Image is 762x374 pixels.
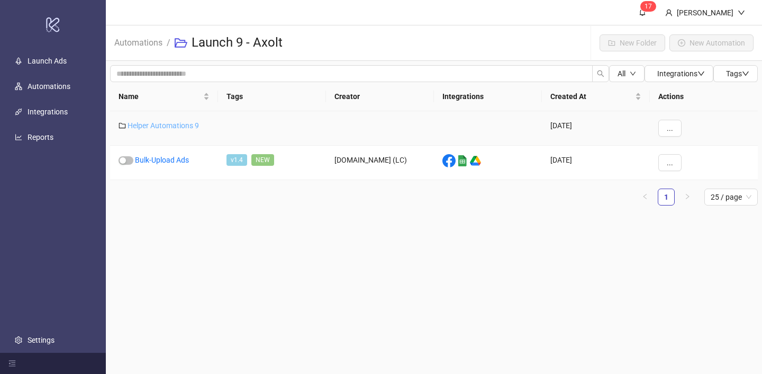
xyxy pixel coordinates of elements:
a: Bulk-Upload Ads [135,156,189,164]
sup: 17 [640,1,656,12]
li: Next Page [679,189,696,206]
a: 1 [658,189,674,205]
button: Integrationsdown [645,65,713,82]
span: 1 [645,3,648,10]
span: Name [119,91,201,102]
a: Launch Ads [28,57,67,65]
th: Creator [326,82,434,111]
span: menu-fold [8,360,16,367]
li: Previous Page [637,189,654,206]
button: Alldown [609,65,645,82]
span: v1.4 [226,154,247,166]
span: 7 [648,3,652,10]
button: New Automation [669,34,754,51]
div: [PERSON_NAME] [673,7,738,19]
a: Reports [28,133,53,141]
span: right [684,193,691,200]
a: Automations [28,82,70,91]
div: [DATE] [542,146,650,180]
th: Name [110,82,218,111]
a: Settings [28,336,55,344]
button: ... [658,154,682,171]
span: down [697,70,705,77]
div: [DATE] [542,111,650,146]
span: 25 / page [711,189,751,205]
span: down [630,70,636,77]
span: down [742,70,749,77]
a: Helper Automations 9 [128,121,199,130]
span: All [618,69,625,78]
button: right [679,189,696,206]
span: Created At [550,91,633,102]
button: ... [658,120,682,137]
a: Automations [112,36,165,48]
span: down [738,9,745,16]
span: left [642,193,648,200]
th: Created At [542,82,650,111]
span: Tags [726,69,749,78]
button: New Folder [600,34,665,51]
span: ... [667,124,673,132]
span: folder-open [175,37,187,49]
div: Page Size [704,189,758,206]
button: Tagsdown [713,65,758,82]
span: NEW [251,154,274,166]
h3: Launch 9 - Axolt [192,34,283,51]
th: Actions [650,82,758,111]
span: folder [119,122,126,129]
span: Integrations [657,69,705,78]
span: ... [667,158,673,167]
div: [DOMAIN_NAME] (LC) [326,146,434,180]
th: Integrations [434,82,542,111]
span: search [597,70,604,77]
li: / [167,34,170,51]
th: Tags [218,82,326,111]
button: left [637,189,654,206]
li: 1 [658,189,675,206]
span: user [665,9,673,16]
span: bell [639,8,646,16]
a: Integrations [28,108,68,116]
